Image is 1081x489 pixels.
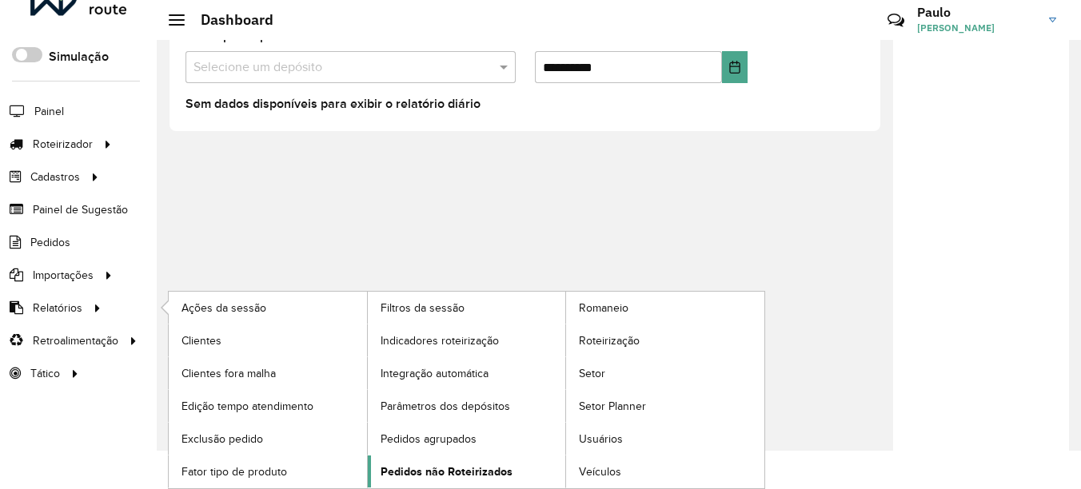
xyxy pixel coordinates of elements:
a: Usuários [566,423,764,455]
span: Cadastros [30,169,80,185]
span: Painel [34,103,64,120]
a: Contato Rápido [879,3,913,38]
a: Parâmetros dos depósitos [368,390,566,422]
a: Exclusão pedido [169,423,367,455]
a: Setor [566,357,764,389]
span: Setor [579,365,605,382]
span: Usuários [579,431,623,447]
span: Pedidos [30,234,70,251]
span: Clientes fora malha [181,365,276,382]
a: Roteirização [566,324,764,356]
span: Romaneio [579,300,628,316]
span: Filtros da sessão [381,300,465,316]
span: Roteirizador [33,136,93,153]
label: Simulação [49,47,109,66]
a: Pedidos agrupados [368,423,566,455]
span: Setor Planner [579,398,646,415]
span: Parâmetros dos depósitos [381,398,510,415]
span: Roteirização [579,332,640,349]
span: Edição tempo atendimento [181,398,313,415]
h3: Paulo [917,5,1037,20]
button: Choose Date [722,51,748,83]
span: Painel de Sugestão [33,201,128,218]
span: Ações da sessão [181,300,266,316]
span: Importações [33,267,94,284]
span: Tático [30,365,60,382]
a: Filtros da sessão [368,292,566,324]
a: Clientes [169,324,367,356]
span: Integração automática [381,365,489,382]
h2: Dashboard [185,11,273,29]
a: Romaneio [566,292,764,324]
span: Relatórios [33,300,82,316]
span: Pedidos agrupados [381,431,477,447]
label: Sem dados disponíveis para exibir o relatório diário [185,94,481,113]
span: Exclusão pedido [181,431,263,447]
span: Indicadores roteirização [381,332,499,349]
span: Clientes [181,332,221,349]
a: Clientes fora malha [169,357,367,389]
a: Edição tempo atendimento [169,390,367,422]
a: Integração automática [368,357,566,389]
a: Indicadores roteirização [368,324,566,356]
span: Retroalimentação [33,332,118,349]
a: Setor Planner [566,390,764,422]
span: [PERSON_NAME] [917,21,1037,35]
a: Ações da sessão [169,292,367,324]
